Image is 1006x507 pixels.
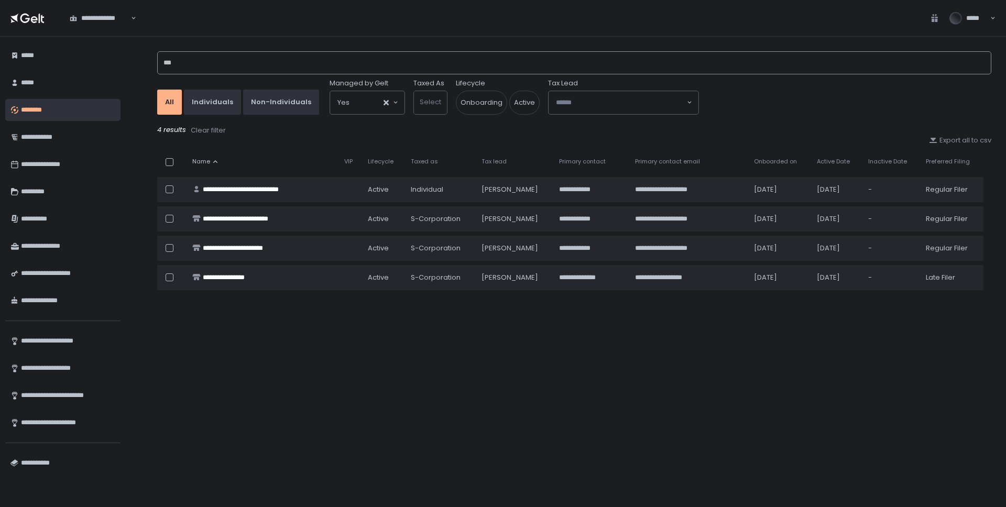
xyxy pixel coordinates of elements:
[548,79,578,88] span: Tax Lead
[868,185,913,194] div: -
[411,273,468,282] div: S-Corporation
[549,91,698,114] div: Search for option
[411,244,468,253] div: S-Corporation
[191,126,226,135] div: Clear filter
[482,244,547,253] div: [PERSON_NAME]
[754,273,804,282] div: [DATE]
[411,214,468,224] div: S-Corporation
[929,136,991,145] button: Export all to csv
[817,185,856,194] div: [DATE]
[754,244,804,253] div: [DATE]
[413,79,444,88] label: Taxed As
[926,273,977,282] div: Late Filer
[868,214,913,224] div: -
[349,97,382,108] input: Search for option
[635,158,700,166] span: Primary contact email
[368,158,393,166] span: Lifecycle
[330,91,404,114] div: Search for option
[754,185,804,194] div: [DATE]
[368,273,389,282] span: active
[411,185,468,194] div: Individual
[817,158,850,166] span: Active Date
[157,90,182,115] button: All
[926,185,977,194] div: Regular Filer
[817,273,856,282] div: [DATE]
[926,244,977,253] div: Regular Filer
[926,158,970,166] span: Preferred Filing
[411,158,438,166] span: Taxed as
[337,97,349,108] span: Yes
[868,158,907,166] span: Inactive Date
[754,158,797,166] span: Onboarded on
[165,97,174,107] div: All
[384,100,389,105] button: Clear Selected
[754,214,804,224] div: [DATE]
[157,125,991,136] div: 4 results
[482,185,547,194] div: [PERSON_NAME]
[817,214,856,224] div: [DATE]
[184,90,241,115] button: Individuals
[344,158,353,166] span: VIP
[243,90,319,115] button: Non-Individuals
[251,97,311,107] div: Non-Individuals
[129,13,130,24] input: Search for option
[330,79,388,88] span: Managed by Gelt
[63,7,136,29] div: Search for option
[192,158,210,166] span: Name
[509,91,540,115] span: active
[868,244,913,253] div: -
[190,125,226,136] button: Clear filter
[482,273,547,282] div: [PERSON_NAME]
[868,273,913,282] div: -
[368,214,389,224] span: active
[192,97,233,107] div: Individuals
[817,244,856,253] div: [DATE]
[926,214,977,224] div: Regular Filer
[559,158,606,166] span: Primary contact
[482,158,507,166] span: Tax lead
[556,97,686,108] input: Search for option
[456,79,485,88] label: Lifecycle
[368,185,389,194] span: active
[482,214,547,224] div: [PERSON_NAME]
[456,91,507,115] span: onboarding
[368,244,389,253] span: active
[420,97,441,107] span: Select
